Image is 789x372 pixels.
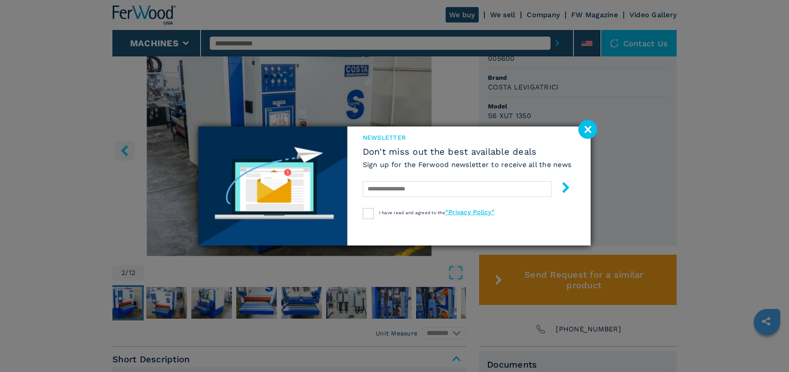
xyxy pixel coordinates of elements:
h6: Sign up for the Ferwood newsletter to receive all the news [363,160,572,170]
button: submit-button [551,179,571,199]
img: Newsletter image [198,126,347,246]
span: newsletter [363,133,572,142]
span: Don't miss out the best available deals [363,146,572,157]
span: I have read and agreed to the [379,210,495,215]
a: “Privacy Policy” [445,208,495,216]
